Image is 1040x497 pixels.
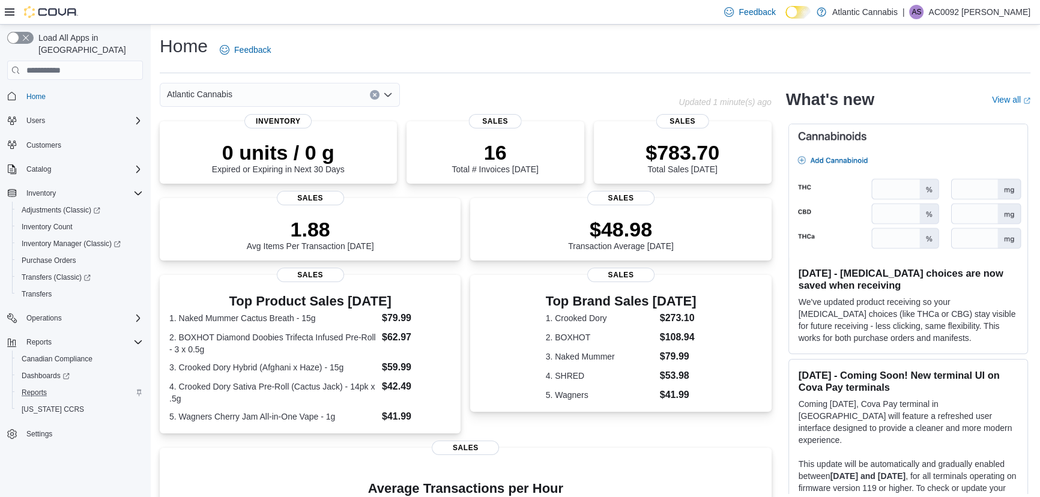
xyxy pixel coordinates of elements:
[277,191,344,205] span: Sales
[587,191,655,205] span: Sales
[17,352,97,366] a: Canadian Compliance
[2,185,148,202] button: Inventory
[26,188,56,198] span: Inventory
[17,236,143,251] span: Inventory Manager (Classic)
[1023,97,1030,104] svg: External link
[902,5,905,19] p: |
[22,162,143,176] span: Catalog
[169,331,377,355] dt: 2. BOXHOT Diamond Doobies Trifecta Infused Pre-Roll - 3 x 0.5g
[785,6,811,19] input: Dark Mode
[370,90,379,100] button: Clear input
[992,95,1030,104] a: View allExternal link
[832,5,898,19] p: Atlantic Cannabis
[22,311,67,325] button: Operations
[169,312,377,324] dt: 1. Naked Mummer Cactus Breath - 15g
[244,114,312,128] span: Inventory
[169,411,377,423] dt: 5. Wagners Cherry Jam All-in-One Vape - 1g
[2,310,148,327] button: Operations
[17,402,89,417] a: [US_STATE] CCRS
[22,335,143,349] span: Reports
[160,34,208,58] h1: Home
[383,90,393,100] button: Open list of options
[17,253,81,268] a: Purchase Orders
[679,97,771,107] p: Updated 1 minute(s) ago
[2,87,148,104] button: Home
[432,441,499,455] span: Sales
[660,330,697,345] dd: $108.94
[234,44,271,56] span: Feedback
[587,268,655,282] span: Sales
[660,311,697,325] dd: $273.10
[34,32,143,56] span: Load All Apps in [GEOGRAPHIC_DATA]
[17,352,143,366] span: Canadian Compliance
[17,270,95,285] a: Transfers (Classic)
[12,351,148,367] button: Canadian Compliance
[22,311,143,325] span: Operations
[22,354,92,364] span: Canadian Compliance
[22,388,47,397] span: Reports
[546,331,655,343] dt: 2. BOXHOT
[2,425,148,442] button: Settings
[22,113,143,128] span: Users
[656,114,709,128] span: Sales
[17,270,143,285] span: Transfers (Classic)
[26,116,45,125] span: Users
[17,220,143,234] span: Inventory Count
[22,162,56,176] button: Catalog
[26,92,46,101] span: Home
[22,205,100,215] span: Adjustments (Classic)
[17,385,52,400] a: Reports
[22,289,52,299] span: Transfers
[26,429,52,439] span: Settings
[799,369,1018,393] h3: [DATE] - Coming Soon! New terminal UI on Cova Pay terminals
[452,140,538,164] p: 16
[167,87,232,101] span: Atlantic Cannabis
[928,5,1030,19] p: AC0092 [PERSON_NAME]
[22,138,66,152] a: Customers
[12,218,148,235] button: Inventory Count
[912,5,921,19] span: AS
[12,286,148,303] button: Transfers
[909,5,924,19] div: AC0092 Strickland Rylan
[26,337,52,347] span: Reports
[7,82,143,474] nav: Complex example
[12,269,148,286] a: Transfers (Classic)
[22,239,121,248] span: Inventory Manager (Classic)
[22,256,76,265] span: Purchase Orders
[169,481,762,496] h4: Average Transactions per Hour
[169,294,451,309] h3: Top Product Sales [DATE]
[12,252,148,269] button: Purchase Orders
[169,381,377,405] dt: 4. Crooked Dory Sativa Pre-Roll (Cactus Jack) - 14pk x .5g
[26,313,62,323] span: Operations
[382,379,451,394] dd: $42.49
[17,203,105,217] a: Adjustments (Classic)
[22,273,91,282] span: Transfers (Classic)
[645,140,719,174] div: Total Sales [DATE]
[212,140,345,164] p: 0 units / 0 g
[382,409,451,424] dd: $41.99
[382,311,451,325] dd: $79.99
[22,89,50,104] a: Home
[169,361,377,373] dt: 3. Crooked Dory Hybrid (Afghani x Haze) - 15g
[546,312,655,324] dt: 1. Crooked Dory
[452,140,538,174] div: Total # Invoices [DATE]
[17,385,143,400] span: Reports
[546,370,655,382] dt: 4. SHRED
[12,401,148,418] button: [US_STATE] CCRS
[277,268,344,282] span: Sales
[568,217,674,251] div: Transaction Average [DATE]
[799,267,1018,291] h3: [DATE] - [MEDICAL_DATA] choices are now saved when receiving
[546,389,655,401] dt: 5. Wagners
[17,253,143,268] span: Purchase Orders
[22,426,143,441] span: Settings
[22,113,50,128] button: Users
[2,112,148,129] button: Users
[382,330,451,345] dd: $62.97
[12,235,148,252] a: Inventory Manager (Classic)
[17,236,125,251] a: Inventory Manager (Classic)
[17,369,74,383] a: Dashboards
[12,202,148,218] a: Adjustments (Classic)
[12,384,148,401] button: Reports
[382,360,451,375] dd: $59.99
[26,140,61,150] span: Customers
